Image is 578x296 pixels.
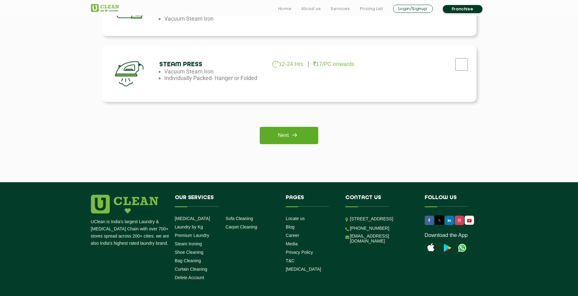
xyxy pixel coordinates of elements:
[175,216,210,221] a: [MEDICAL_DATA]
[286,195,336,207] h4: Pages
[272,61,278,68] img: clock_g.png
[360,5,383,13] a: Pricing List
[175,275,204,280] a: Delete Account
[175,224,203,229] a: Laundry by Kg
[313,61,354,68] p: 17/PC onwards
[286,267,321,272] a: [MEDICAL_DATA]
[278,5,292,13] a: Home
[440,242,453,254] img: playstoreicon.png
[175,250,204,255] a: Shoe Cleaning
[286,250,313,255] a: Privacy Policy
[289,129,300,141] img: right_icon.png
[175,195,277,207] h4: Our Services
[350,233,415,243] a: [EMAIL_ADDRESS][DOMAIN_NAME]
[286,233,299,238] a: Career
[286,241,298,246] a: Media
[164,68,265,75] li: Vacuum Steam Iron
[164,75,265,81] li: Individually Packed- Hanger or Folded
[425,232,468,238] a: Download the App
[286,216,305,221] a: Locate us
[225,216,253,221] a: Sofa Cleaning
[331,5,350,13] a: Services
[350,215,415,223] p: [STREET_ADDRESS]
[350,226,389,231] a: [PHONE_NUMBER]
[225,224,257,229] a: Carpet Cleaning
[175,258,201,263] a: Bag Cleaning
[443,5,482,13] a: Franchise
[425,242,437,254] img: apple-icon.png
[393,5,433,13] a: Login/Signup
[456,242,468,254] img: UClean Laundry and Dry Cleaning
[159,61,260,68] h4: Steam Press
[164,15,265,22] li: Vacuum Steam Iron
[301,5,321,13] a: About us
[425,195,480,207] h4: Follow us
[272,61,304,68] p: 12-24 Hrs
[260,127,318,144] a: Next
[175,233,210,238] a: Premium Laundry
[345,195,415,207] h4: Contact us
[286,224,294,229] a: Blog
[465,217,473,224] img: UClean Laundry and Dry Cleaning
[91,4,119,12] img: UClean Laundry and Dry Cleaning
[91,195,158,213] img: logo.png
[175,267,207,272] a: Curtain Cleaning
[286,258,294,263] a: T&C
[91,218,170,247] p: UClean is India's largest Laundry & [MEDICAL_DATA] Chain with over 700+ stores spread across 200+...
[175,241,202,246] a: Steam Ironing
